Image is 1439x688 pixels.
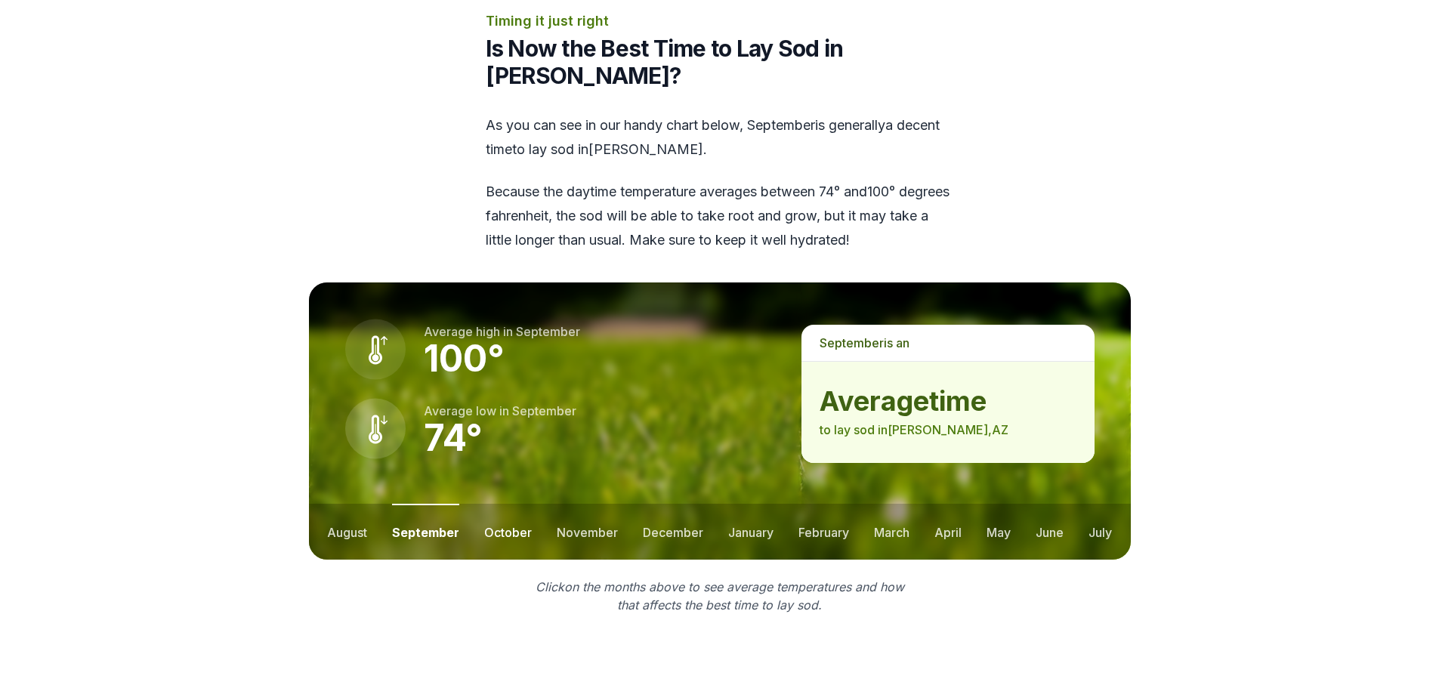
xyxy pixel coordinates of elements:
[874,504,909,560] button: march
[327,504,367,560] button: august
[486,35,954,89] h2: Is Now the Best Time to Lay Sod in [PERSON_NAME]?
[512,403,576,418] span: september
[747,117,815,133] span: september
[557,504,618,560] button: november
[486,180,954,252] p: Because the daytime temperature averages between 74 ° and 100 ° degrees fahrenheit, the sod will ...
[643,504,703,560] button: december
[801,325,1094,361] p: is a n
[486,11,954,32] p: Timing it just right
[486,113,954,252] div: As you can see in our handy chart below, is generally a decent time to lay sod in [PERSON_NAME] .
[516,324,580,339] span: september
[987,504,1011,560] button: may
[820,335,884,350] span: september
[527,578,913,614] p: Click on the months above to see average temperatures and how that affects the best time to lay sod.
[392,504,459,560] button: september
[424,322,580,341] p: Average high in
[424,402,576,420] p: Average low in
[424,415,483,460] strong: 74 °
[820,421,1076,439] p: to lay sod in [PERSON_NAME] , AZ
[1089,504,1112,560] button: july
[1036,504,1064,560] button: june
[728,504,774,560] button: january
[798,504,849,560] button: february
[424,336,505,381] strong: 100 °
[484,504,532,560] button: october
[820,386,1076,416] strong: average time
[934,504,962,560] button: april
